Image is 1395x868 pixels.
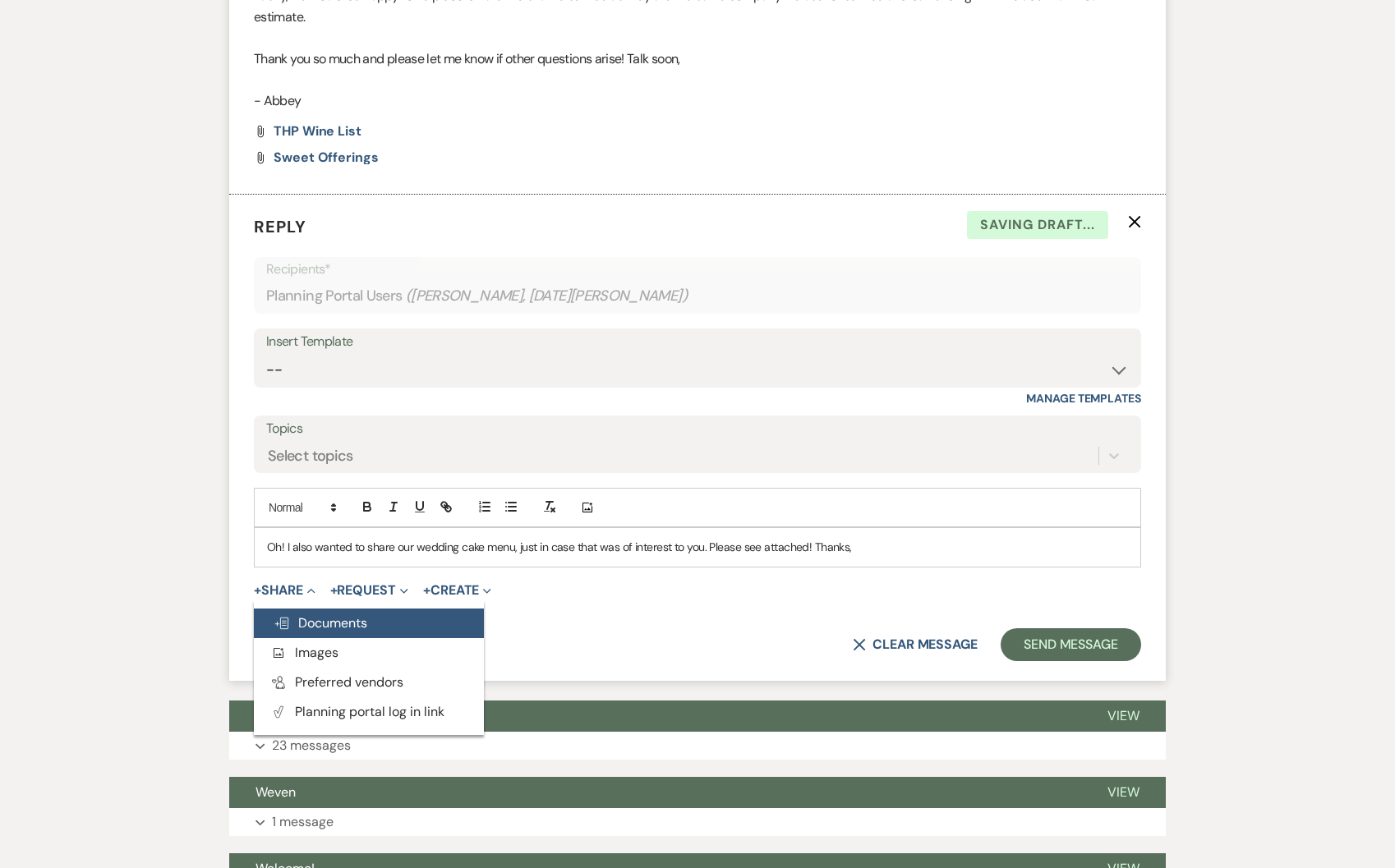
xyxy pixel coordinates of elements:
[229,808,1166,836] button: 1 message
[254,609,484,638] button: Documents
[229,700,1081,732] button: Event Inquiry
[1081,777,1166,808] button: View
[254,90,1141,112] p: - Abbey
[268,445,353,467] div: Select topics
[254,584,261,597] span: +
[254,584,315,597] button: Share
[406,285,688,307] span: ( [PERSON_NAME], [DATE][PERSON_NAME] )
[229,732,1166,760] button: 23 messages
[274,614,367,631] span: Documents
[330,584,408,597] button: Request
[229,777,1081,808] button: Weven
[254,48,1141,70] p: Thank you so much and please let me know if other questions arise! Talk soon,
[853,638,978,651] button: Clear message
[1081,700,1166,732] button: View
[254,638,484,668] button: Images
[330,584,338,597] span: +
[266,417,1129,441] label: Topics
[274,151,379,164] a: Sweet Offerings
[256,783,296,801] span: Weven
[274,149,379,166] span: Sweet Offerings
[254,697,484,727] button: Planning portal log in link
[1001,628,1141,661] button: Send Message
[266,330,1129,354] div: Insert Template
[1107,707,1139,724] span: View
[1107,783,1139,801] span: View
[266,280,1129,312] div: Planning Portal Users
[1026,391,1141,406] a: Manage Templates
[266,259,1129,280] p: Recipients*
[272,811,334,833] p: 1 message
[272,735,351,756] p: 23 messages
[274,125,361,138] a: THP Wine List
[423,584,430,597] span: +
[254,668,484,697] button: Preferred vendors
[267,538,1128,556] p: Oh! I also wanted to share our wedding cake menu, just in case that was of interest to you. Pleas...
[274,122,361,140] span: THP Wine List
[270,644,338,661] span: Images
[967,211,1108,239] span: Saving draft...
[254,216,306,237] span: Reply
[423,584,491,597] button: Create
